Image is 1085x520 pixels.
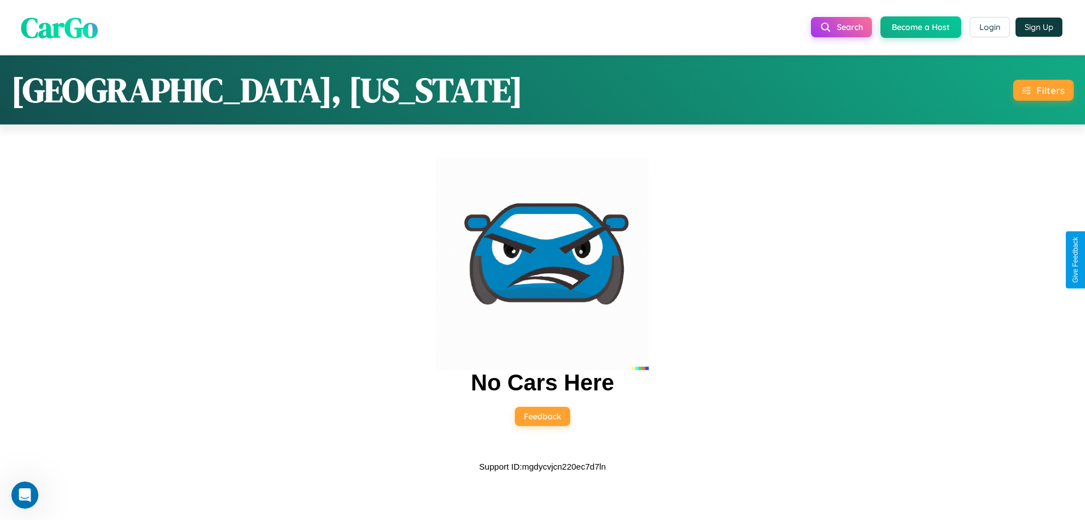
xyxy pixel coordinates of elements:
iframe: Intercom live chat [11,482,38,509]
h2: No Cars Here [471,370,614,396]
span: CarGo [21,7,98,46]
span: Search [837,22,863,32]
div: Filters [1036,84,1065,96]
button: Feedback [515,407,570,426]
div: Give Feedback [1071,237,1079,283]
button: Sign Up [1015,18,1062,37]
img: car [436,157,649,370]
button: Login [970,17,1010,37]
h1: [GEOGRAPHIC_DATA], [US_STATE] [11,67,523,113]
button: Search [811,17,872,37]
button: Become a Host [880,16,961,38]
p: Support ID: mgdycvjcn220ec7d7ln [479,459,606,474]
button: Filters [1013,80,1074,101]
